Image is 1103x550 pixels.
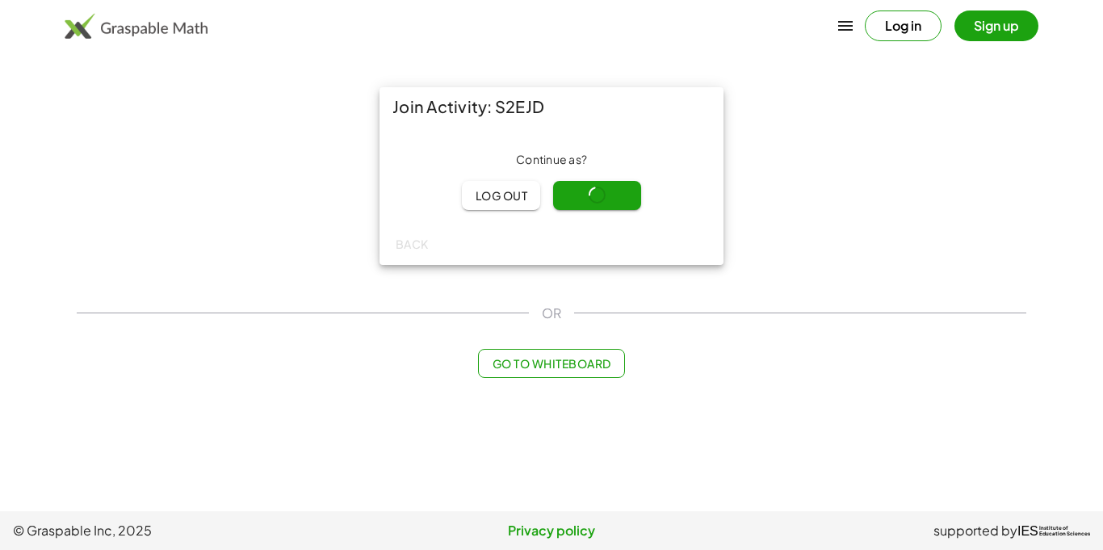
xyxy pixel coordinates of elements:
span: © Graspable Inc, 2025 [13,521,372,540]
a: IESInstitute ofEducation Sciences [1017,521,1090,540]
div: Join Activity: S2EJD [380,87,723,126]
span: Go to Whiteboard [492,356,610,371]
a: Privacy policy [372,521,732,540]
span: OR [542,304,561,323]
button: Log in [865,10,942,41]
button: Log out [462,181,540,210]
span: supported by [933,521,1017,540]
button: Go to Whiteboard [478,349,624,378]
span: IES [1017,523,1038,539]
span: Institute of Education Sciences [1039,526,1090,537]
button: Sign up [954,10,1038,41]
div: Continue as ? [392,152,711,168]
span: Log out [475,188,527,203]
